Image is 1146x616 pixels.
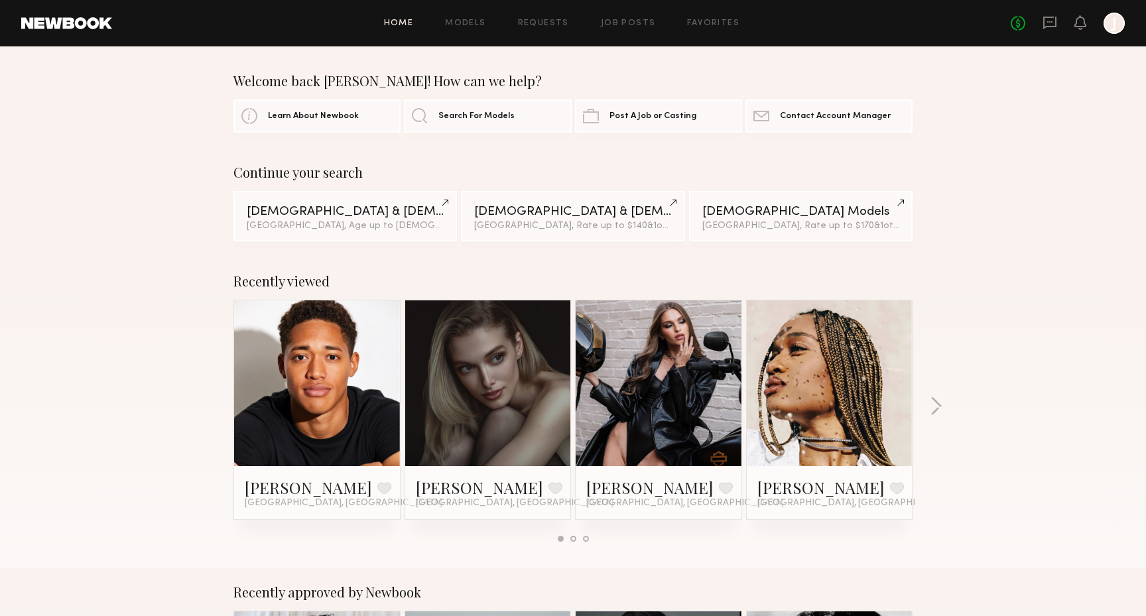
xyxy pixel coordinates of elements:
span: [GEOGRAPHIC_DATA], [GEOGRAPHIC_DATA] [586,498,784,509]
span: Post A Job or Casting [609,112,696,121]
a: [DEMOGRAPHIC_DATA] & [DEMOGRAPHIC_DATA] Models[GEOGRAPHIC_DATA], Rate up to $140&1other filter [461,191,684,241]
div: [DEMOGRAPHIC_DATA] & [DEMOGRAPHIC_DATA] Models [474,206,671,218]
a: [PERSON_NAME] [416,477,543,498]
div: [GEOGRAPHIC_DATA], Rate up to $170 [702,221,899,231]
a: Contact Account Manager [745,99,913,133]
a: [DEMOGRAPHIC_DATA] Models[GEOGRAPHIC_DATA], Rate up to $170&1other filter [689,191,913,241]
a: [PERSON_NAME] [245,477,372,498]
a: [PERSON_NAME] [757,477,885,498]
span: [GEOGRAPHIC_DATA], [GEOGRAPHIC_DATA] [416,498,613,509]
div: Recently approved by Newbook [233,584,913,600]
div: [GEOGRAPHIC_DATA], Rate up to $140 [474,221,671,231]
span: & 1 other filter [874,221,931,230]
div: [DEMOGRAPHIC_DATA] & [DEMOGRAPHIC_DATA] Models [247,206,444,218]
a: Requests [518,19,569,28]
div: Continue your search [233,164,913,180]
span: [GEOGRAPHIC_DATA], [GEOGRAPHIC_DATA] [757,498,955,509]
a: Favorites [687,19,739,28]
span: Learn About Newbook [268,112,359,121]
a: Models [445,19,485,28]
span: & 1 other filter [647,221,704,230]
span: Contact Account Manager [780,112,891,121]
div: Welcome back [PERSON_NAME]! How can we help? [233,73,913,89]
div: [DEMOGRAPHIC_DATA] Models [702,206,899,218]
div: [GEOGRAPHIC_DATA], Age up to [DEMOGRAPHIC_DATA]. [247,221,444,231]
a: [PERSON_NAME] [586,477,714,498]
a: J [1104,13,1125,34]
a: Search For Models [404,99,571,133]
div: Recently viewed [233,273,913,289]
a: Job Posts [601,19,656,28]
a: [DEMOGRAPHIC_DATA] & [DEMOGRAPHIC_DATA] Models[GEOGRAPHIC_DATA], Age up to [DEMOGRAPHIC_DATA]. [233,191,457,241]
a: Post A Job or Casting [575,99,742,133]
span: Search For Models [438,112,515,121]
a: Home [384,19,414,28]
a: Learn About Newbook [233,99,401,133]
span: [GEOGRAPHIC_DATA], [GEOGRAPHIC_DATA] [245,498,442,509]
